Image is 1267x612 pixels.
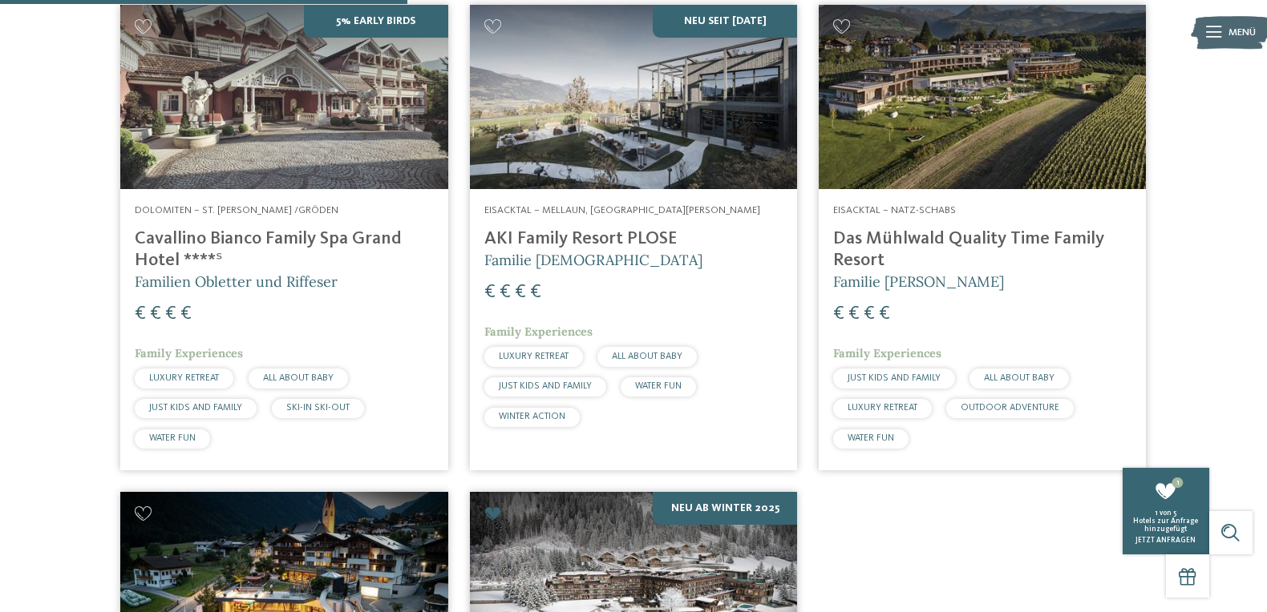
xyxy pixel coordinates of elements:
a: 1 1 von 5 Hotels zur Anfrage hinzugefügt jetzt anfragen [1123,468,1209,554]
span: JUST KIDS AND FAMILY [848,373,941,383]
span: OUTDOOR ADVENTURE [961,403,1059,413]
span: € [500,283,511,302]
h4: Cavallino Bianco Family Spa Grand Hotel ****ˢ [135,228,433,272]
span: Familien Obletter und Riffeser [135,272,338,291]
span: Family Experiences [833,346,941,360]
span: € [180,304,192,324]
img: Familienhotels gesucht? Hier findet ihr die besten! [819,5,1146,189]
span: SKI-IN SKI-OUT [286,403,350,413]
span: € [150,304,161,324]
span: Family Experiences [484,324,593,339]
h4: AKI Family Resort PLOSE [484,228,783,250]
span: € [879,304,890,324]
span: WATER FUN [848,433,894,443]
span: jetzt anfragen [1135,537,1196,544]
span: € [484,283,496,302]
span: Family Experiences [135,346,243,360]
span: WATER FUN [635,381,682,391]
span: ALL ABOUT BABY [263,373,334,383]
span: 1 [1155,509,1158,517]
span: WATER FUN [149,433,196,443]
span: Familie [DEMOGRAPHIC_DATA] [484,251,702,269]
span: € [515,283,526,302]
span: ALL ABOUT BABY [984,373,1054,383]
span: LUXURY RETREAT [499,352,569,361]
a: Familienhotels gesucht? Hier findet ihr die besten! NEU seit [DATE] Eisacktal – Mellaun, [GEOGRAP... [470,5,797,470]
span: € [165,304,176,324]
span: LUXURY RETREAT [149,373,219,383]
span: € [848,304,860,324]
span: von [1160,509,1172,517]
span: € [135,304,146,324]
span: ALL ABOUT BABY [612,352,682,361]
span: LUXURY RETREAT [848,403,917,413]
span: WINTER ACTION [499,412,565,421]
h4: Das Mühlwald Quality Time Family Resort [833,228,1131,272]
span: Familie [PERSON_NAME] [833,272,1004,291]
span: JUST KIDS AND FAMILY [499,381,592,391]
span: 5 [1173,509,1176,517]
span: Eisacktal – Mellaun, [GEOGRAPHIC_DATA][PERSON_NAME] [484,205,760,215]
span: € [530,283,541,302]
span: Dolomiten – St. [PERSON_NAME] /Gröden [135,205,338,215]
span: JUST KIDS AND FAMILY [149,403,242,413]
a: Familienhotels gesucht? Hier findet ihr die besten! Eisacktal – Natz-Schabs Das Mühlwald Quality ... [819,5,1146,470]
span: € [833,304,844,324]
span: Hotels zur Anfrage hinzugefügt [1133,517,1198,533]
span: € [864,304,875,324]
a: Familienhotels gesucht? Hier findet ihr die besten! 5% Early Birds Dolomiten – St. [PERSON_NAME] ... [120,5,447,470]
img: Family Spa Grand Hotel Cavallino Bianco ****ˢ [120,5,447,189]
span: Eisacktal – Natz-Schabs [833,205,956,215]
span: 1 [1172,477,1184,489]
img: Familienhotels gesucht? Hier findet ihr die besten! [470,5,797,189]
